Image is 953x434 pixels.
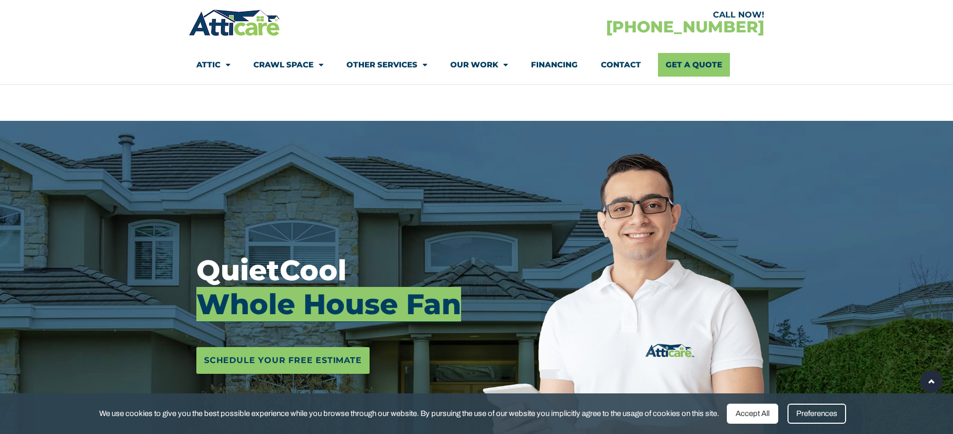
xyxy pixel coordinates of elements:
[450,53,508,77] a: Our Work
[196,347,370,374] a: Schedule Your Free Estimate
[658,53,730,77] a: Get A Quote
[196,254,475,321] h3: QuietCool
[346,53,427,77] a: Other Services
[196,53,230,77] a: Attic
[601,53,641,77] a: Contact
[196,53,757,77] nav: Menu
[531,53,578,77] a: Financing
[727,404,778,424] div: Accept All
[99,407,719,420] span: We use cookies to give you the best possible experience while you browse through our website. By ...
[196,287,461,322] mark: Whole House Fan
[204,352,362,369] span: Schedule Your Free Estimate
[476,11,764,19] div: CALL NOW!
[253,53,323,77] a: Crawl Space
[787,404,846,424] div: Preferences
